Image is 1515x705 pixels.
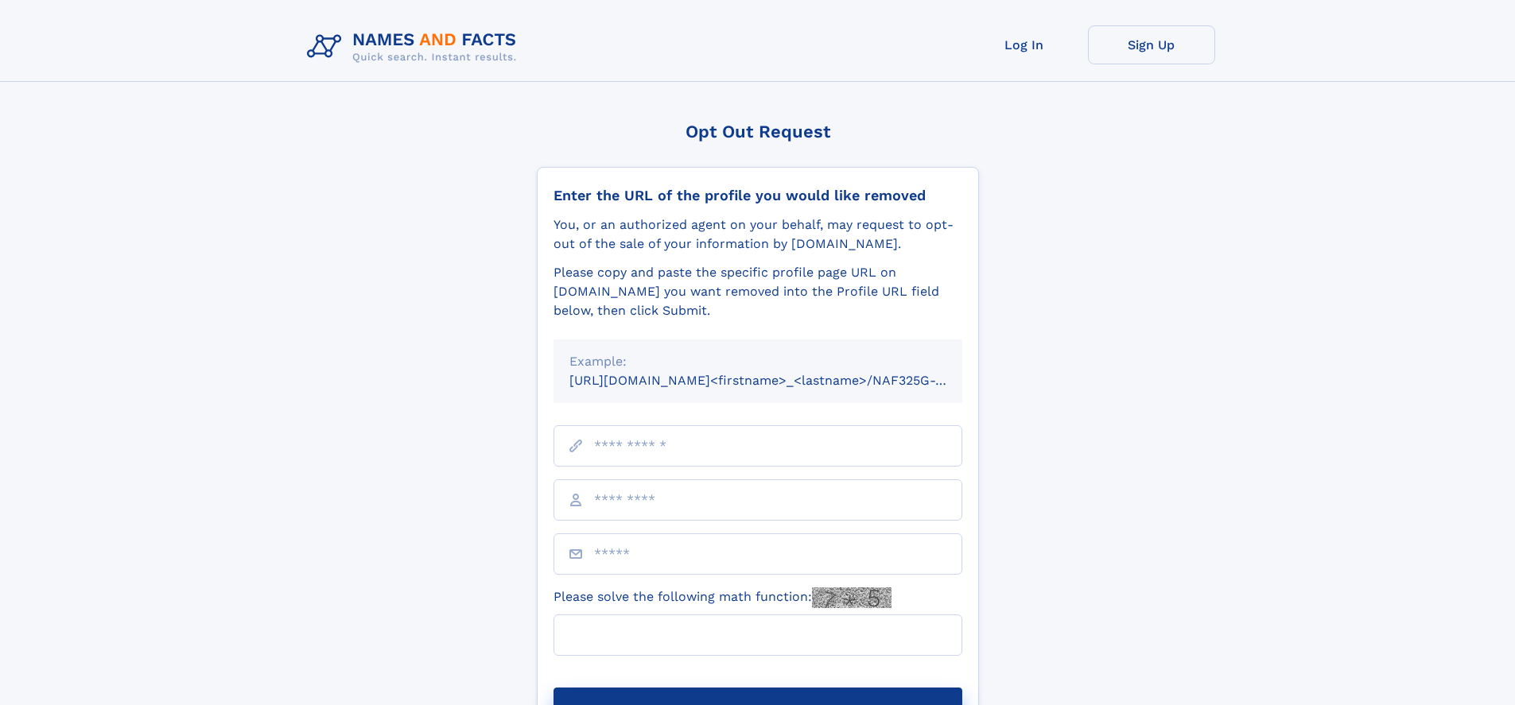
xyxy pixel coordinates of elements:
[301,25,530,68] img: Logo Names and Facts
[554,587,892,608] label: Please solve the following math function:
[554,263,962,320] div: Please copy and paste the specific profile page URL on [DOMAIN_NAME] you want removed into the Pr...
[537,122,979,141] div: Opt Out Request
[554,187,962,204] div: Enter the URL of the profile you would like removed
[961,25,1088,64] a: Log In
[1088,25,1215,64] a: Sign Up
[569,352,946,371] div: Example:
[569,373,993,388] small: [URL][DOMAIN_NAME]<firstname>_<lastname>/NAF325G-xxxxxxxx
[554,215,962,254] div: You, or an authorized agent on your behalf, may request to opt-out of the sale of your informatio...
